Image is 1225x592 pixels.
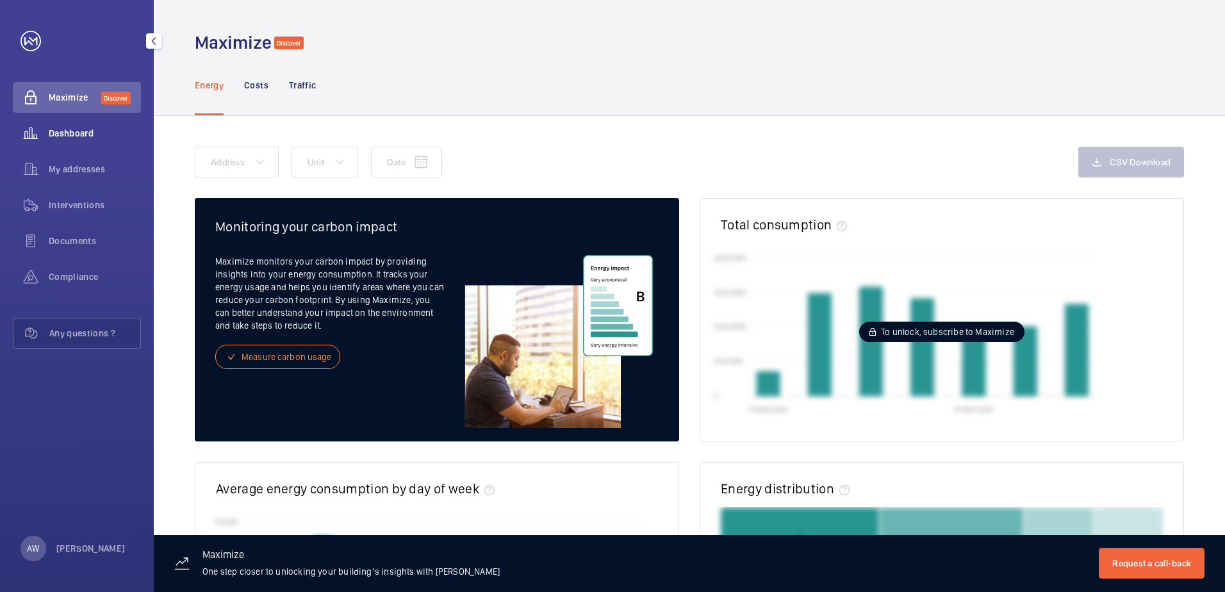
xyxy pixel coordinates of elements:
text: 1500 kWh [714,288,746,297]
button: CSV Download [1078,147,1184,177]
button: Date [371,147,442,177]
span: Interventions [49,199,141,211]
h3: Maximize [202,550,500,565]
h2: Energy distribution [721,481,834,497]
img: energy-freemium-EN.svg [459,255,659,428]
text: 70 kWh [214,517,238,526]
text: 2000 kWh [714,253,747,262]
span: Measure carbon usage [242,350,332,363]
h2: Average energy consumption by day of week [216,481,479,497]
p: Maximize monitors your carbon impact by providing insights into your energy consumption. It track... [215,255,459,332]
p: Costs [244,79,268,92]
text: 500 kWh [714,357,743,366]
h2: Monitoring your carbon impact [215,218,659,234]
button: Unit [292,147,358,177]
p: AW [27,542,39,555]
p: [PERSON_NAME] [56,542,126,555]
p: Energy [195,79,224,92]
span: Address [211,157,245,167]
p: Traffic [289,79,316,92]
span: Dashboard [49,127,141,140]
span: Discover [101,92,131,104]
h2: Total consumption [721,217,832,233]
span: Discover [274,37,304,49]
span: To unlock, subscribe to Maximize [881,325,1014,338]
span: Compliance [49,270,141,283]
p: One step closer to unlocking your building’s insights with [PERSON_NAME] [202,565,500,578]
span: My addresses [49,163,141,176]
span: CSV Download [1110,157,1171,167]
h1: Maximize [195,31,272,54]
span: Unit [308,157,324,167]
span: Maximize [49,91,101,104]
span: Documents [49,234,141,247]
button: Request a call-back [1099,548,1204,579]
span: Date [387,157,406,167]
text: 0 [714,391,718,400]
span: Any questions ? [49,327,140,340]
button: Address [195,147,279,177]
text: 1000 kWh [714,322,746,331]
